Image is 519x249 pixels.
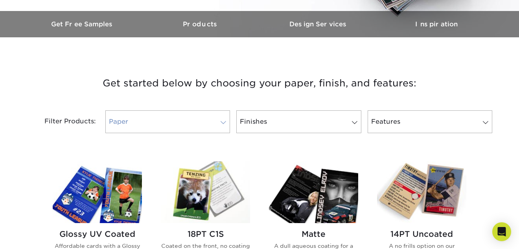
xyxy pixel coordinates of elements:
div: Open Intercom Messenger [492,222,511,241]
a: Inspiration [377,11,495,37]
h3: Inspiration [377,20,495,28]
a: Design Services [259,11,377,37]
img: Matte Trading Cards [269,161,358,223]
h3: Get started below by choosing your paper, finish, and features: [29,66,490,101]
a: Get Free Samples [24,11,142,37]
h3: Products [142,20,259,28]
a: Products [142,11,259,37]
a: Finishes [236,110,361,133]
h2: Glossy UV Coated [53,229,142,239]
img: 14PT Uncoated Trading Cards [377,161,466,223]
h3: Design Services [259,20,377,28]
img: Glossy UV Coated Trading Cards [53,161,142,223]
h2: Matte [269,229,358,239]
h3: Get Free Samples [24,20,142,28]
h2: 18PT C1S [161,229,250,239]
img: 18PT C1S Trading Cards [161,161,250,223]
h2: 14PT Uncoated [377,229,466,239]
a: Paper [105,110,230,133]
div: Filter Products: [24,110,102,133]
a: Features [368,110,492,133]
